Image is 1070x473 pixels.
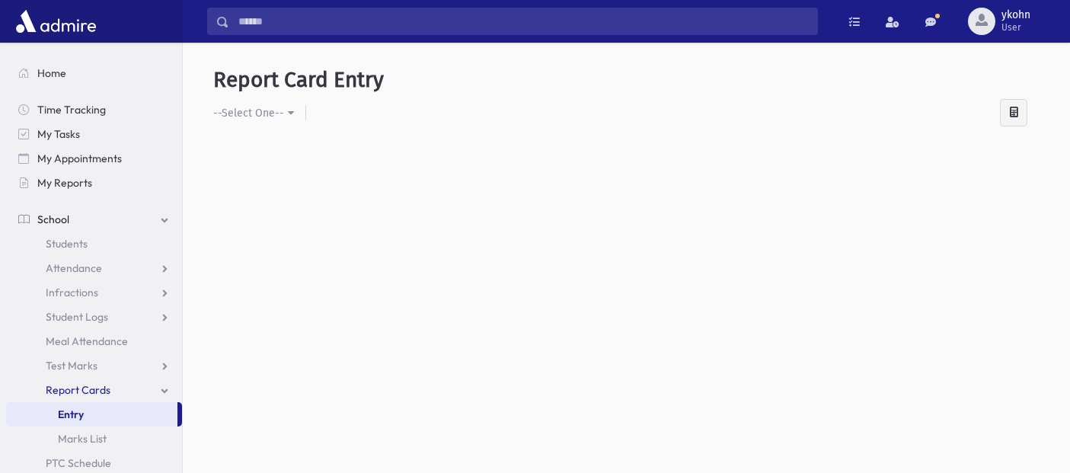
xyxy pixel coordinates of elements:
[6,122,182,146] a: My Tasks
[6,97,182,122] a: Time Tracking
[213,67,1040,93] h5: Report Card Entry
[6,329,182,353] a: Meal Attendance
[37,66,66,80] span: Home
[46,237,88,251] span: Students
[58,432,107,446] span: Marks List
[1001,9,1030,21] span: ykohn
[6,280,182,305] a: Infractions
[1001,21,1030,34] span: User
[12,6,100,37] img: AdmirePro
[6,378,182,402] a: Report Cards
[1000,99,1027,126] div: Calculate Averages
[213,105,284,121] div: --Select One--
[58,407,84,421] span: Entry
[6,61,182,85] a: Home
[46,334,128,348] span: Meal Attendance
[229,8,817,35] input: Search
[46,383,110,397] span: Report Cards
[6,353,182,378] a: Test Marks
[37,152,122,165] span: My Appointments
[6,305,182,329] a: Student Logs
[37,127,80,141] span: My Tasks
[213,99,305,126] button: --Select One--
[6,402,177,427] a: Entry
[46,286,98,299] span: Infractions
[6,256,182,280] a: Attendance
[6,427,182,451] a: Marks List
[6,171,182,195] a: My Reports
[46,310,108,324] span: Student Logs
[37,213,69,226] span: School
[37,103,106,117] span: Time Tracking
[6,232,182,256] a: Students
[46,261,102,275] span: Attendance
[46,456,111,470] span: PTC Schedule
[6,146,182,171] a: My Appointments
[37,176,92,190] span: My Reports
[6,207,182,232] a: School
[46,359,97,372] span: Test Marks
